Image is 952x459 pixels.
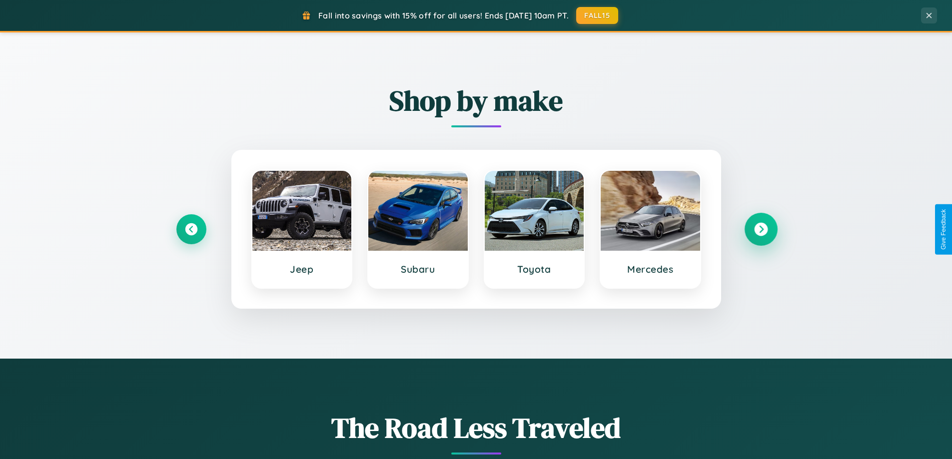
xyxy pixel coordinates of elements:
[262,263,342,275] h3: Jeep
[176,409,776,447] h1: The Road Less Traveled
[176,81,776,120] h2: Shop by make
[495,263,574,275] h3: Toyota
[576,7,618,24] button: FALL15
[318,10,569,20] span: Fall into savings with 15% off for all users! Ends [DATE] 10am PT.
[611,263,690,275] h3: Mercedes
[378,263,458,275] h3: Subaru
[940,209,947,250] div: Give Feedback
